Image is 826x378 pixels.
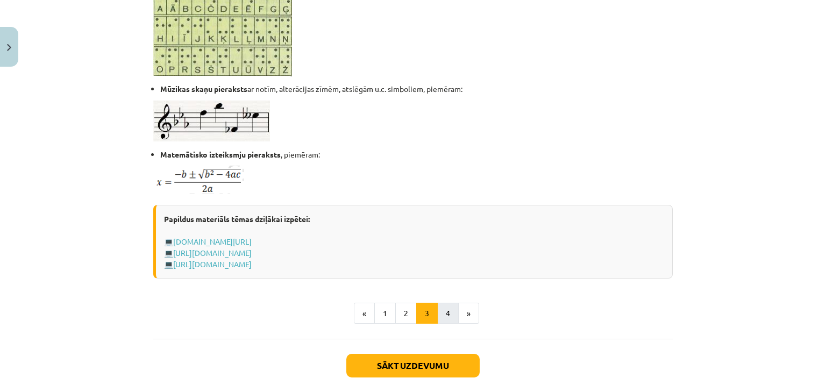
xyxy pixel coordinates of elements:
[437,303,459,324] button: 4
[458,303,479,324] button: »
[346,354,480,377] button: Sākt uzdevumu
[354,303,375,324] button: «
[7,44,11,51] img: icon-close-lesson-0947bae3869378f0d4975bcd49f059093ad1ed9edebbc8119c70593378902aed.svg
[395,303,417,324] button: 2
[173,259,252,269] a: [URL][DOMAIN_NAME]
[374,303,396,324] button: 1
[416,303,438,324] button: 3
[153,303,673,324] nav: Page navigation example
[160,149,673,160] li: , piemēram:
[153,205,673,279] div: 💻 💻 💻
[173,237,252,246] a: [DOMAIN_NAME][URL]
[160,83,673,95] li: ar notīm, alterācijas zīmēm, atslēgām u.c. simboliem, piemēram:
[164,214,310,224] strong: Papildus materiāls tēmas dziļākai izpētei:
[160,84,247,94] strong: Mūzikas skaņu pieraksts
[173,248,252,258] a: [URL][DOMAIN_NAME]
[160,149,281,159] strong: Matemātisko izteiksmju pieraksts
